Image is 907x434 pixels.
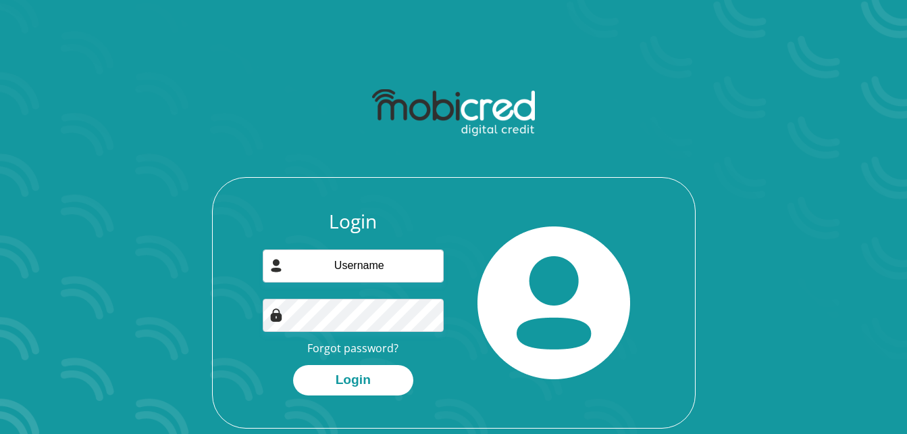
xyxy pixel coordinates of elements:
[269,259,283,272] img: user-icon image
[269,308,283,322] img: Image
[293,365,413,395] button: Login
[307,341,398,356] a: Forgot password?
[263,210,444,233] h3: Login
[263,249,444,283] input: Username
[372,89,535,137] img: mobicred logo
